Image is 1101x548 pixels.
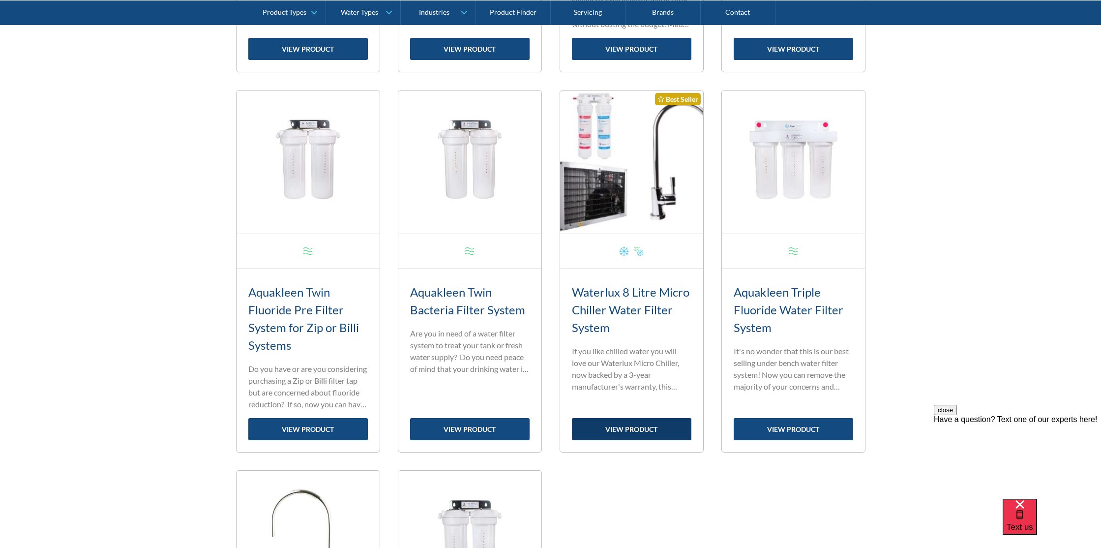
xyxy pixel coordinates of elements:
[237,91,380,234] img: Aquakleen Twin Fluoride Pre Filter System for Zip or Billi Systems
[248,283,368,354] h3: Aquakleen Twin Fluoride Pre Filter System for Zip or Billi Systems
[734,38,853,60] a: view product
[263,8,306,16] div: Product Types
[722,91,865,234] img: Aquakleen Triple Fluoride Water Filter System
[410,38,530,60] a: view product
[734,283,853,336] h3: Aquakleen Triple Fluoride Water Filter System
[572,283,691,336] h3: Waterlux 8 Litre Micro Chiller Water Filter System
[248,363,368,410] p: Do you have or are you considering purchasing a Zip or Billi filter tap but are concerned about f...
[419,8,449,16] div: Industries
[410,418,530,440] a: view product
[934,405,1101,511] iframe: podium webchat widget prompt
[734,345,853,393] p: It's no wonder that this is our best selling under bench water filter system! Now you can remove ...
[572,345,691,393] p: If you like chilled water you will love our Waterlux Micro Chiller, now backed by a 3-year manufa...
[572,418,691,440] a: view product
[398,91,541,234] img: Aquakleen Twin Bacteria Filter System
[572,38,691,60] a: view product
[248,418,368,440] a: view product
[410,283,530,319] h3: Aquakleen Twin Bacteria Filter System
[1003,499,1101,548] iframe: podium webchat widget bubble
[734,418,853,440] a: view product
[341,8,378,16] div: Water Types
[560,91,703,234] img: Waterlux 8 Litre Micro Chiller Water Filter System
[655,93,701,105] div: Best Seller
[248,38,368,60] a: view product
[410,328,530,375] p: Are you in need of a water filter system to treat your tank or fresh water supply? Do you need pe...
